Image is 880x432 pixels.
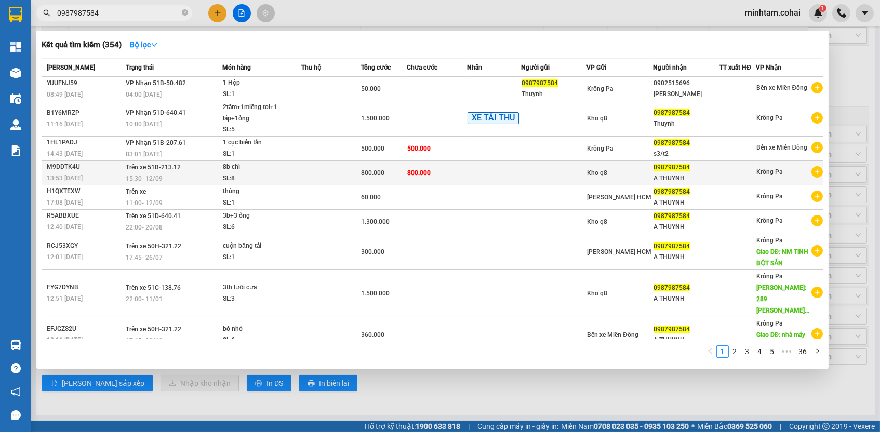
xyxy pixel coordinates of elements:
div: A THUYNH [654,335,719,346]
img: warehouse-icon [10,93,21,104]
span: Kho q8 [587,290,607,297]
span: close-circle [182,8,188,18]
span: Krông Pa [587,145,613,152]
div: SL: 5 [223,124,301,136]
span: Krông Pa [756,217,782,224]
span: 13:53 [DATE] [47,174,83,182]
span: 1.500.000 [362,290,390,297]
span: Krông Pa [756,273,782,280]
span: plus-circle [811,245,823,256]
span: plus-circle [811,112,823,124]
div: FYG7DYNB [47,282,123,293]
h3: Kết quả tìm kiếm ( 354 ) [42,39,122,50]
span: 800.000 [407,169,431,177]
span: XE TẢI THU [468,112,519,124]
span: Krông Pa [756,168,782,176]
div: RCJ53XGY [47,240,123,251]
div: R5ABBXUE [47,210,123,221]
li: 36 [795,345,811,358]
div: M9DDTK4U [47,161,123,172]
span: 10:11 [DATE] [47,336,83,344]
span: 22:00 - 20/08 [126,224,163,231]
span: 0987987584 [522,79,558,87]
span: 60.000 [362,194,381,201]
input: Tìm tên, số ĐT hoặc mã đơn [57,7,180,19]
div: H1QXTEXW [47,186,123,197]
span: 10:00 [DATE] [126,120,162,128]
span: Món hàng [222,64,251,71]
button: right [811,345,823,358]
div: B1Y6MRZP [47,107,123,118]
span: 0987987584 [654,284,690,291]
span: question-circle [11,363,21,373]
div: SL: 6 [223,222,301,233]
span: Krông Pa [756,114,782,122]
button: Bộ lọcdown [122,36,166,53]
span: 14:43 [DATE] [47,150,83,157]
span: Giao DĐ: nhà máy mì giao tận n... [756,331,806,350]
span: 500.000 [407,145,431,152]
span: Người nhận [653,64,687,71]
span: Krông Pa [587,85,613,92]
span: 12:01 [DATE] [47,253,83,261]
span: 0987987584 [654,242,690,250]
span: Krông Pa [756,237,782,244]
span: Trên xe 51B-213.12 [126,164,181,171]
div: s3/t2 [654,148,719,159]
span: plus-circle [811,215,823,226]
span: VP Nhận 51D-640.41 [126,109,186,116]
span: notification [11,387,21,397]
li: Next Page [811,345,823,358]
span: plus-circle [811,82,823,93]
strong: Bộ lọc [130,40,158,49]
a: 2 [729,346,741,357]
span: Kho q8 [587,169,607,177]
div: SL: 1 [223,89,301,100]
span: [PERSON_NAME] [47,64,95,71]
a: 3 [742,346,753,357]
span: ••• [779,345,795,358]
span: Bến xe Miền Đông [756,144,808,151]
span: 12:51 [DATE] [47,295,83,302]
img: warehouse-icon [10,67,21,78]
img: dashboard-icon [10,42,21,52]
span: [PERSON_NAME]: 289 [PERSON_NAME]... [756,284,809,314]
span: Nhãn [467,64,482,71]
span: Krông Pa [756,320,782,327]
li: 1 [716,345,729,358]
span: Krông Pa [756,193,782,200]
span: Chưa cước [407,64,437,71]
span: 0987987584 [654,164,690,171]
span: TT xuất HĐ [719,64,751,71]
span: 0987987584 [654,212,690,220]
span: Bến xe Miền Đông [587,331,638,339]
span: Giao DĐ: NM TINH BỘT SẮN [756,248,809,267]
span: close-circle [182,9,188,16]
a: 5 [767,346,778,357]
a: 4 [754,346,766,357]
span: 17:45 - 30/12 [126,337,163,344]
img: logo-vxr [9,7,22,22]
div: YUUFNJ59 [47,78,123,89]
span: 360.000 [362,331,385,339]
span: Trên xe 50H-321.22 [126,326,181,333]
a: 36 [796,346,810,357]
span: Bến xe Miền Đông [756,84,808,91]
div: Thuynh [522,89,586,100]
span: 500.000 [362,145,385,152]
span: down [151,41,158,48]
div: 1HL1PADJ [47,137,123,148]
span: right [814,348,820,354]
img: warehouse-icon [10,340,21,350]
span: 03:01 [DATE] [126,151,162,158]
span: Tổng cước [361,64,391,71]
span: 800.000 [362,169,385,177]
span: 04:00 [DATE] [126,91,162,98]
span: 50.000 [362,85,381,92]
span: 11:16 [DATE] [47,120,83,128]
span: 0987987584 [654,326,690,333]
span: search [43,9,50,17]
span: Thu hộ [301,64,321,71]
img: solution-icon [10,145,21,156]
div: SL: 1 [223,197,301,209]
